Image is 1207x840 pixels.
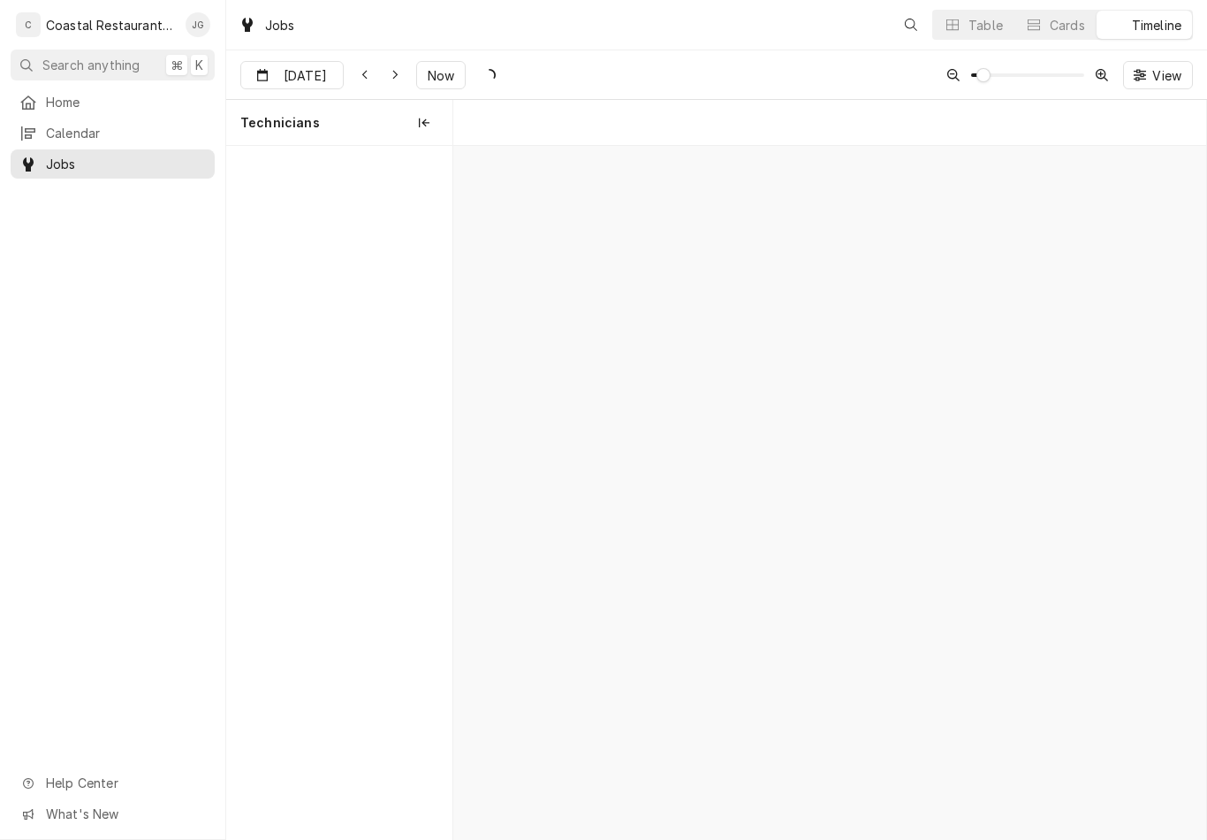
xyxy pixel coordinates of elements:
[11,50,215,80] button: Search anything⌘K
[46,774,204,792] span: Help Center
[1050,16,1085,34] div: Cards
[46,124,206,142] span: Calendar
[11,149,215,179] a: Jobs
[968,16,1003,34] div: Table
[424,66,458,85] span: Now
[11,88,215,117] a: Home
[226,100,452,146] div: Technicians column. SPACE for context menu
[16,12,41,37] div: C
[1149,66,1185,85] span: View
[453,146,1206,840] div: normal
[46,805,204,823] span: What's New
[1132,16,1181,34] div: Timeline
[11,799,215,829] a: Go to What's New
[186,12,210,37] div: James Gatton's Avatar
[897,11,925,39] button: Open search
[240,114,320,132] span: Technicians
[240,61,344,89] button: [DATE]
[195,56,203,74] span: K
[1123,61,1193,89] button: View
[42,56,140,74] span: Search anything
[416,61,466,89] button: Now
[46,93,206,111] span: Home
[186,12,210,37] div: JG
[11,118,215,148] a: Calendar
[46,16,176,34] div: Coastal Restaurant Repair
[11,768,215,798] a: Go to Help Center
[226,146,452,840] div: left
[46,155,206,173] span: Jobs
[171,56,183,74] span: ⌘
